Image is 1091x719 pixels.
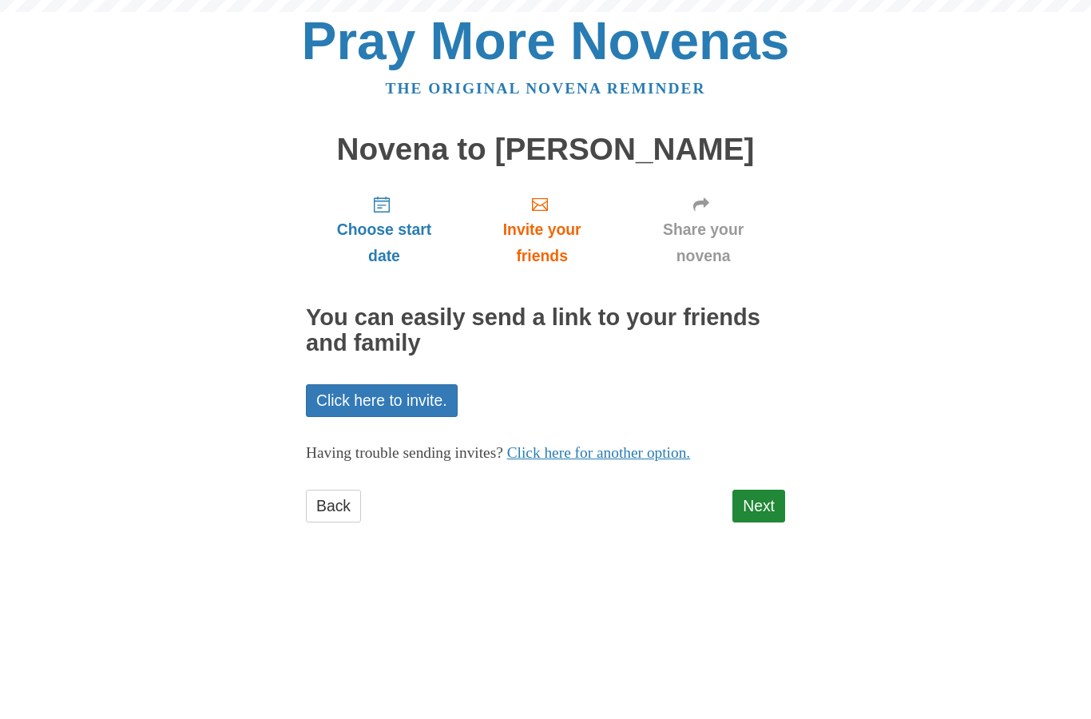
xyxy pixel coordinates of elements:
[306,444,503,461] span: Having trouble sending invites?
[306,490,361,522] a: Back
[621,182,785,277] a: Share your novena
[306,182,462,277] a: Choose start date
[322,216,446,269] span: Choose start date
[478,216,605,269] span: Invite your friends
[306,384,458,417] a: Click here to invite.
[507,444,691,461] a: Click here for another option.
[306,133,785,167] h1: Novena to [PERSON_NAME]
[306,305,785,356] h2: You can easily send a link to your friends and family
[732,490,785,522] a: Next
[637,216,769,269] span: Share your novena
[462,182,621,277] a: Invite your friends
[386,80,706,97] a: The original novena reminder
[302,11,790,70] a: Pray More Novenas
